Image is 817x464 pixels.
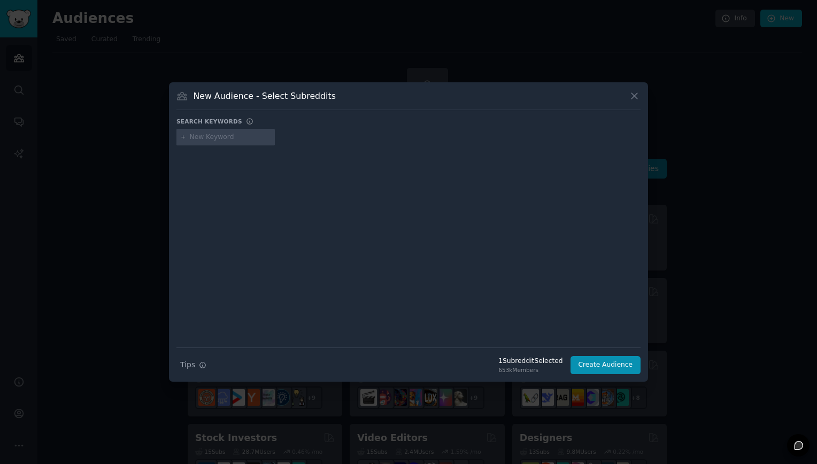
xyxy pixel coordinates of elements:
button: Create Audience [571,356,641,374]
div: 653k Members [498,366,562,374]
div: 1 Subreddit Selected [498,357,562,366]
span: Tips [180,359,195,370]
button: Tips [176,355,210,374]
h3: New Audience - Select Subreddits [194,90,336,102]
input: New Keyword [190,133,271,142]
h3: Search keywords [176,118,242,125]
